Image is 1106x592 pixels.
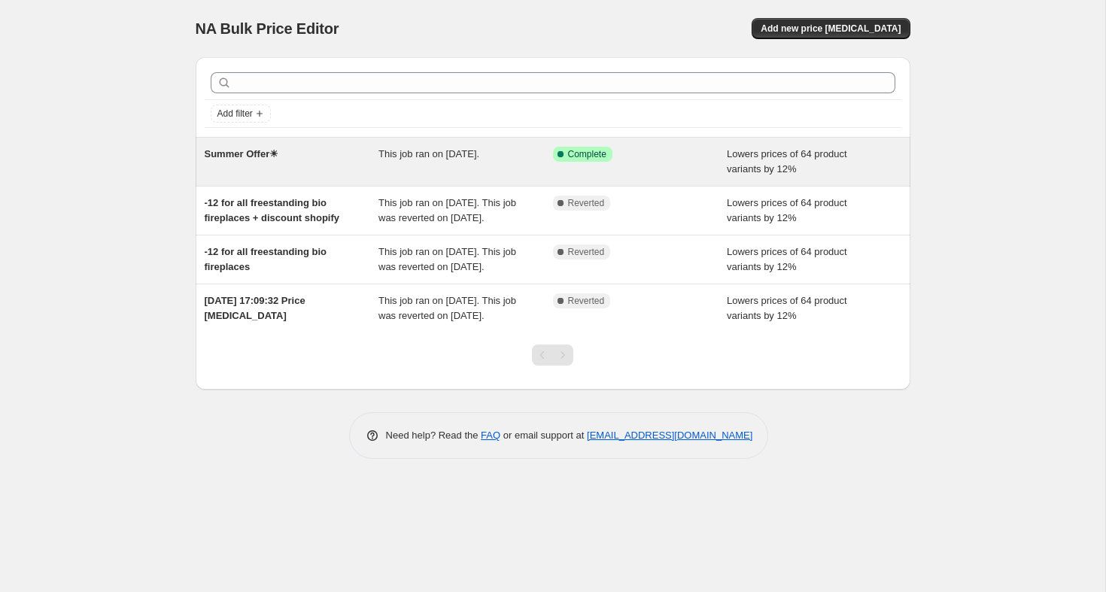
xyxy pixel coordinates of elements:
[378,197,516,223] span: This job ran on [DATE]. This job was reverted on [DATE].
[217,108,253,120] span: Add filter
[587,430,752,441] a: [EMAIL_ADDRESS][DOMAIN_NAME]
[727,197,847,223] span: Lowers prices of 64 product variants by 12%
[727,295,847,321] span: Lowers prices of 64 product variants by 12%
[727,246,847,272] span: Lowers prices of 64 product variants by 12%
[752,18,910,39] button: Add new price [MEDICAL_DATA]
[205,246,327,272] span: -12 for all freestanding bio fireplaces
[568,295,605,307] span: Reverted
[500,430,587,441] span: or email support at
[205,295,305,321] span: [DATE] 17:09:32 Price [MEDICAL_DATA]
[727,148,847,175] span: Lowers prices of 64 product variants by 12%
[532,345,573,366] nav: Pagination
[378,246,516,272] span: This job ran on [DATE]. This job was reverted on [DATE].
[481,430,500,441] a: FAQ
[211,105,271,123] button: Add filter
[196,20,339,37] span: NA Bulk Price Editor
[205,197,340,223] span: -12 for all freestanding bio fireplaces + discount shopify
[378,295,516,321] span: This job ran on [DATE]. This job was reverted on [DATE].
[568,148,606,160] span: Complete
[386,430,482,441] span: Need help? Read the
[205,148,279,159] span: Summer Offer☀
[568,246,605,258] span: Reverted
[761,23,901,35] span: Add new price [MEDICAL_DATA]
[568,197,605,209] span: Reverted
[378,148,479,159] span: This job ran on [DATE].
